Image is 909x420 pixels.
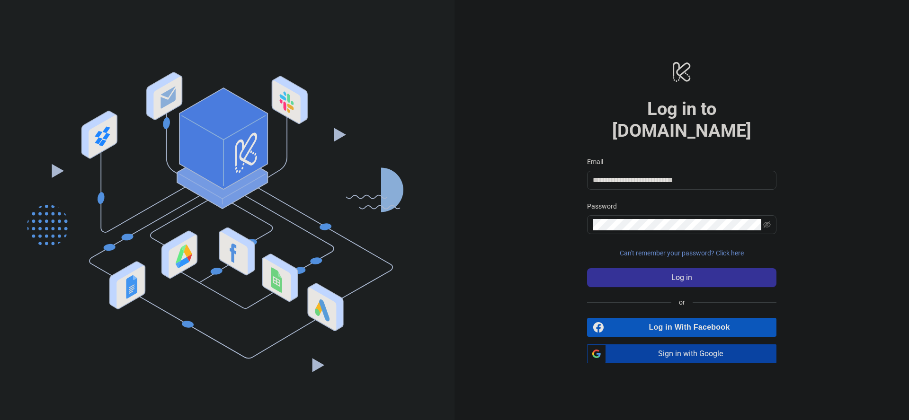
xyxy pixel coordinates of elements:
[587,157,609,167] label: Email
[608,318,776,337] span: Log in With Facebook
[620,249,744,257] span: Can't remember your password? Click here
[587,268,776,287] button: Log in
[671,273,692,282] span: Log in
[610,344,776,363] span: Sign in with Google
[587,98,776,141] h1: Log in to [DOMAIN_NAME]
[587,245,776,261] button: Can't remember your password? Click here
[587,201,623,211] label: Password
[763,221,771,228] span: eye-invisible
[587,318,776,337] a: Log in With Facebook
[593,175,769,186] input: Email
[593,219,761,230] input: Password
[587,344,776,363] a: Sign in with Google
[587,249,776,257] a: Can't remember your password? Click here
[671,297,693,307] span: or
